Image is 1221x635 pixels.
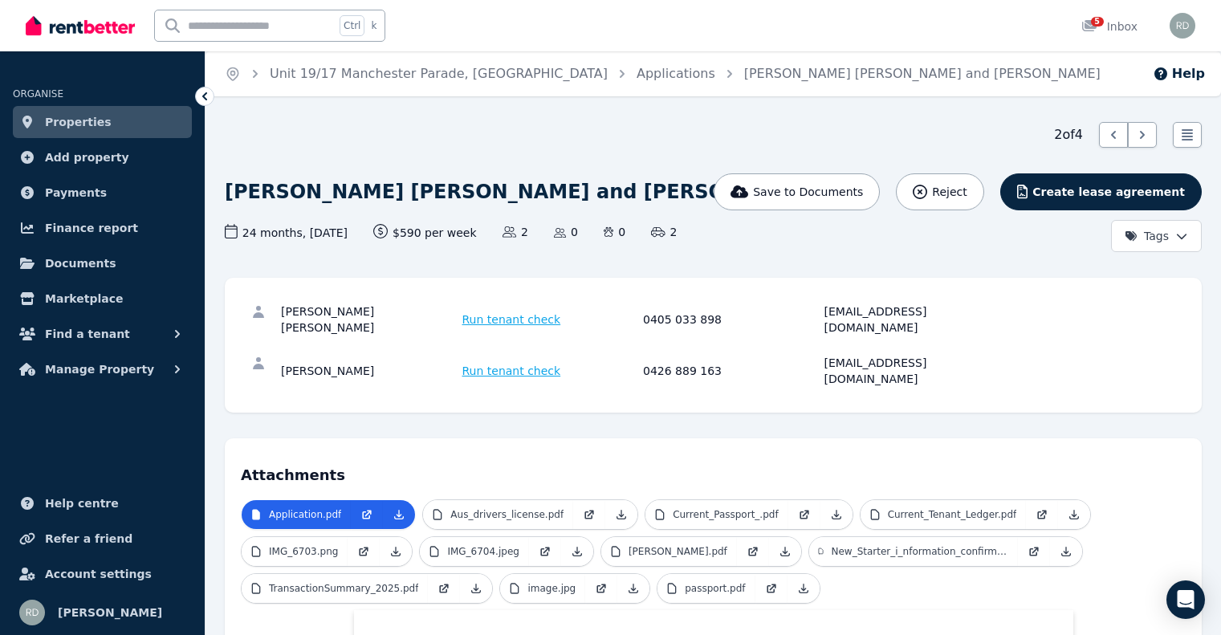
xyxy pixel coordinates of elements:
[769,537,801,566] a: Download Attachment
[13,88,63,100] span: ORGANISE
[809,537,1018,566] a: New_Starter_i_nformation_confirmation_of_employment_.pdf
[657,574,755,603] a: passport.pdf
[45,494,119,513] span: Help centre
[820,500,853,529] a: Download Attachment
[447,545,519,558] p: IMG_6704.jpeg
[45,529,132,548] span: Refer a friend
[45,324,130,344] span: Find a tenant
[340,15,364,36] span: Ctrl
[269,582,418,595] p: TransactionSummary_2025.pdf
[605,500,637,529] a: Download Attachment
[13,318,192,350] button: Find a tenant
[380,537,412,566] a: Download Attachment
[503,224,528,240] span: 2
[242,537,348,566] a: IMG_6703.png
[1054,125,1083,145] span: 2 of 4
[637,66,715,81] a: Applications
[643,303,820,336] div: 0405 033 898
[932,184,967,200] span: Reject
[896,173,983,210] button: Reject
[617,574,649,603] a: Download Attachment
[371,19,376,32] span: k
[13,283,192,315] a: Marketplace
[45,254,116,273] span: Documents
[714,173,881,210] button: Save to Documents
[26,14,135,38] img: RentBetter
[1111,220,1202,252] button: Tags
[861,500,1027,529] a: Current_Tenant_Ledger.pdf
[685,582,745,595] p: passport.pdf
[831,545,1007,558] p: New_Starter_i_nformation_confirmation_of_employment_.pdf
[45,218,138,238] span: Finance report
[1170,13,1195,39] img: Robert De Donatis
[242,500,351,529] a: Application.pdf
[270,66,608,81] a: Unit 19/17 Manchester Parade, [GEOGRAPHIC_DATA]
[1125,228,1169,244] span: Tags
[888,508,1017,521] p: Current_Tenant_Ledger.pdf
[13,212,192,244] a: Finance report
[13,247,192,279] a: Documents
[1166,580,1205,619] div: Open Intercom Messenger
[561,537,593,566] a: Download Attachment
[281,355,458,387] div: [PERSON_NAME]
[1000,173,1202,210] button: Create lease agreement
[13,353,192,385] button: Manage Property
[420,537,529,566] a: IMG_6704.jpeg
[13,141,192,173] a: Add property
[45,183,107,202] span: Payments
[651,224,677,240] span: 2
[824,355,1001,387] div: [EMAIL_ADDRESS][DOMAIN_NAME]
[450,508,564,521] p: Aus_drivers_license.pdf
[529,537,561,566] a: Open in new Tab
[206,51,1120,96] nav: Breadcrumb
[351,500,383,529] a: Open in new Tab
[462,363,561,379] span: Run tenant check
[1050,537,1082,566] a: Download Attachment
[527,582,576,595] p: image.jpg
[348,537,380,566] a: Open in new Tab
[753,184,863,200] span: Save to Documents
[45,289,123,308] span: Marketplace
[1091,17,1104,26] span: 5
[19,600,45,625] img: Robert De Donatis
[554,224,578,240] span: 0
[462,311,561,328] span: Run tenant check
[13,523,192,555] a: Refer a friend
[788,500,820,529] a: Open in new Tab
[45,148,129,167] span: Add property
[269,508,341,521] p: Application.pdf
[500,574,585,603] a: image.jpg
[604,224,625,240] span: 0
[585,574,617,603] a: Open in new Tab
[383,500,415,529] a: Download Attachment
[1153,64,1205,83] button: Help
[242,574,428,603] a: TransactionSummary_2025.pdf
[423,500,573,529] a: Aus_drivers_license.pdf
[645,500,788,529] a: Current_Passport_.pdf
[45,112,112,132] span: Properties
[281,303,458,336] div: [PERSON_NAME] [PERSON_NAME]
[45,564,152,584] span: Account settings
[13,487,192,519] a: Help centre
[1032,184,1185,200] span: Create lease agreement
[573,500,605,529] a: Open in new Tab
[788,574,820,603] a: Download Attachment
[601,537,737,566] a: [PERSON_NAME].pdf
[225,224,348,241] span: 24 months , [DATE]
[755,574,788,603] a: Open in new Tab
[744,66,1101,81] a: [PERSON_NAME] [PERSON_NAME] and [PERSON_NAME]
[225,179,823,205] h1: [PERSON_NAME] [PERSON_NAME] and [PERSON_NAME]
[460,574,492,603] a: Download Attachment
[428,574,460,603] a: Open in new Tab
[1081,18,1138,35] div: Inbox
[373,224,477,241] span: $590 per week
[643,355,820,387] div: 0426 889 163
[629,545,727,558] p: [PERSON_NAME].pdf
[58,603,162,622] span: [PERSON_NAME]
[13,177,192,209] a: Payments
[824,303,1001,336] div: [EMAIL_ADDRESS][DOMAIN_NAME]
[269,545,338,558] p: IMG_6703.png
[45,360,154,379] span: Manage Property
[241,454,1186,486] h4: Attachments
[737,537,769,566] a: Open in new Tab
